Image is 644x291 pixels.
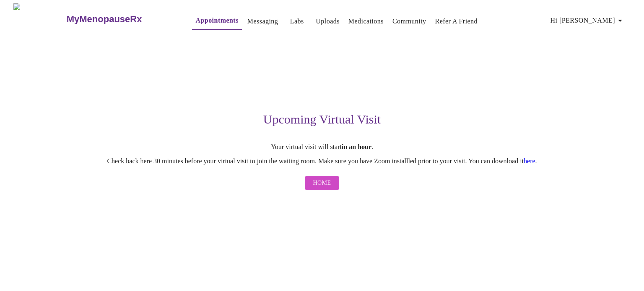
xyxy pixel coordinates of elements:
[67,14,142,25] h3: MyMenopauseRx
[290,15,304,27] a: Labs
[283,13,310,30] button: Labs
[13,3,65,35] img: MyMenopauseRx Logo
[316,15,340,27] a: Uploads
[65,5,175,34] a: MyMenopauseRx
[64,112,580,126] h3: Upcoming Virtual Visit
[432,13,481,30] button: Refer a Friend
[64,143,580,151] p: Your virtual visit will start .
[392,15,426,27] a: Community
[247,15,278,27] a: Messaging
[551,15,625,26] span: Hi [PERSON_NAME]
[389,13,430,30] button: Community
[244,13,281,30] button: Messaging
[192,12,241,30] button: Appointments
[303,172,342,195] a: Home
[64,157,580,165] p: Check back here 30 minutes before your virtual visit to join the waiting room. Make sure you have...
[547,12,628,29] button: Hi [PERSON_NAME]
[435,15,478,27] a: Refer a Friend
[305,176,340,191] button: Home
[312,13,343,30] button: Uploads
[195,15,238,26] a: Appointments
[313,178,331,188] span: Home
[524,157,535,165] a: here
[348,15,384,27] a: Medications
[342,143,371,150] strong: in an hour
[345,13,387,30] button: Medications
